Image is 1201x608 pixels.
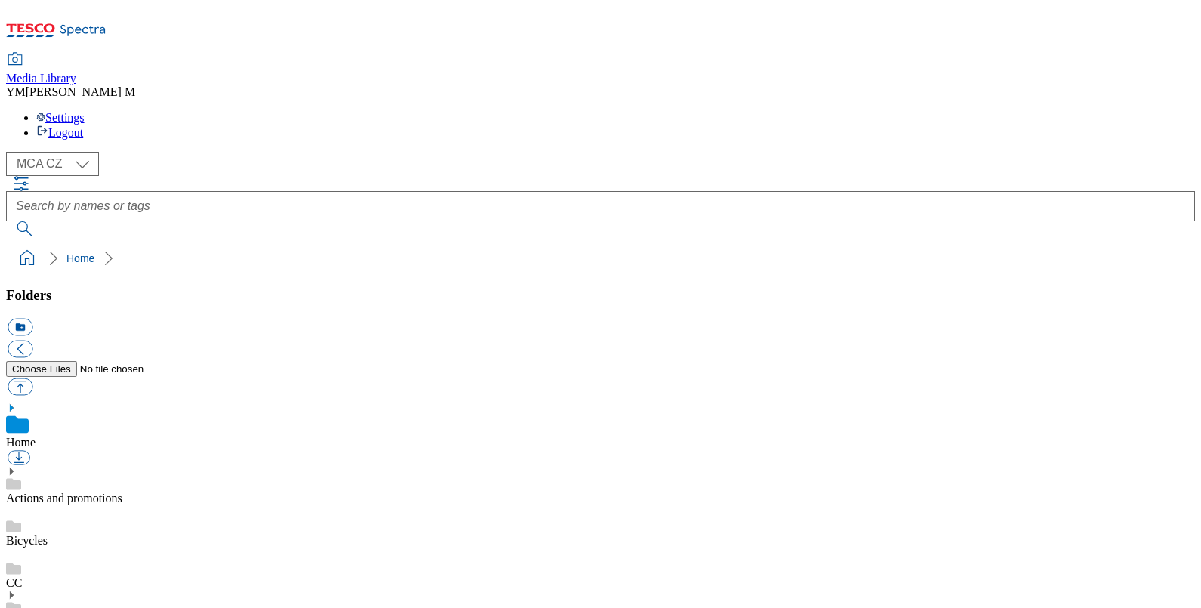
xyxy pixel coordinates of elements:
a: Bicycles [6,534,48,547]
h3: Folders [6,287,1195,304]
input: Search by names or tags [6,191,1195,221]
a: home [15,246,39,270]
nav: breadcrumb [6,244,1195,273]
a: Home [66,252,94,264]
span: YM [6,85,26,98]
span: [PERSON_NAME] M [26,85,135,98]
a: Settings [36,111,85,124]
a: Logout [36,126,83,139]
a: CC [6,576,22,589]
span: Media Library [6,72,76,85]
a: Home [6,436,36,449]
a: Actions and promotions [6,492,122,505]
a: Media Library [6,54,76,85]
